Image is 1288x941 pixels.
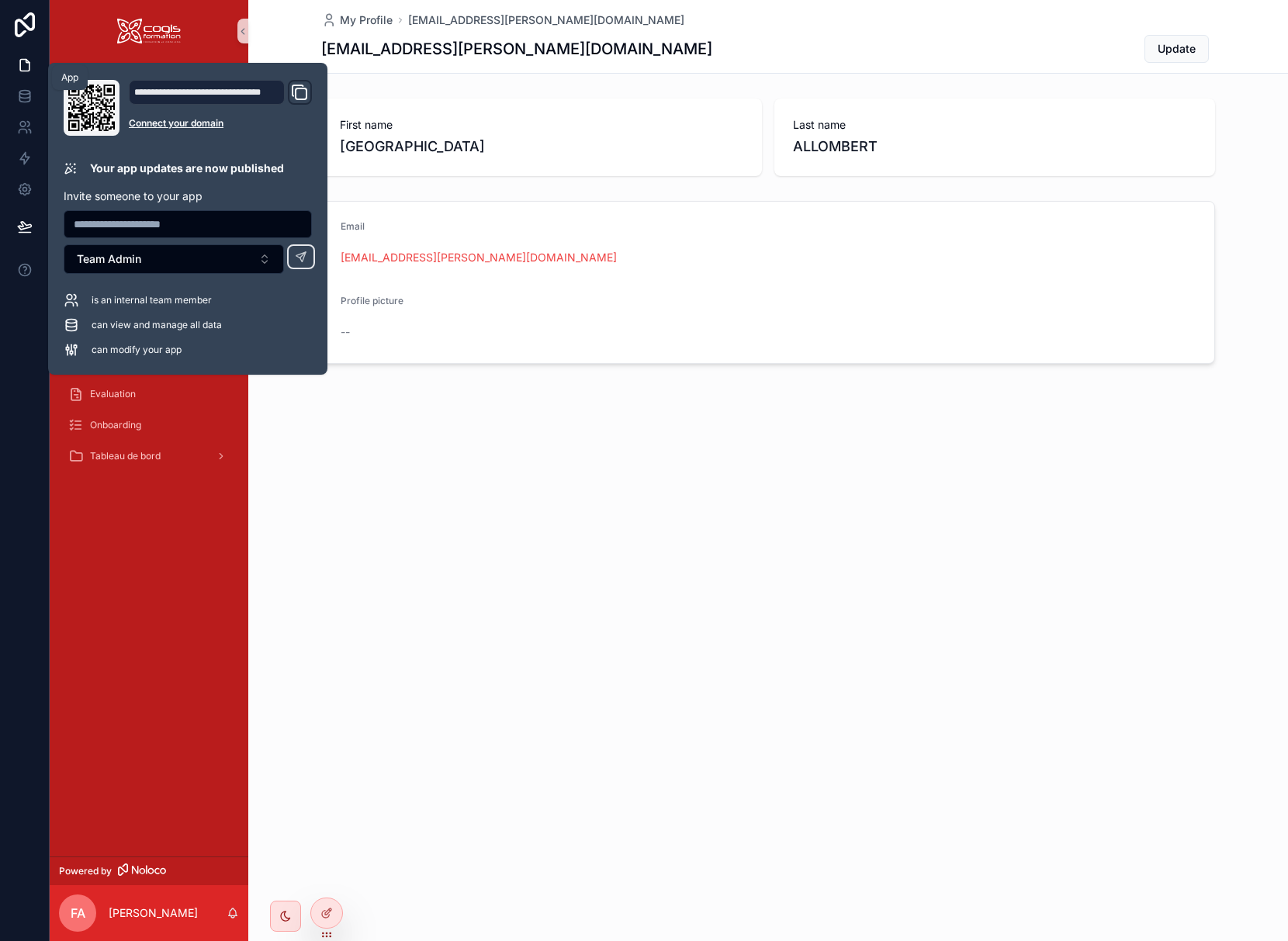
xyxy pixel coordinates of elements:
span: Team Admin [77,251,141,267]
span: can view and manage all data [92,319,222,331]
span: Update [1158,41,1196,57]
span: Email [341,220,365,232]
a: [EMAIL_ADDRESS][PERSON_NAME][DOMAIN_NAME] [341,250,617,265]
div: App [61,71,78,84]
span: Profile picture [341,295,403,306]
a: Tableau de bord [59,442,239,470]
a: Powered by [50,856,248,885]
span: Evaluation [90,388,136,400]
a: Connect your domain [129,117,312,130]
span: can modify your app [92,344,182,356]
a: Evaluation [59,380,239,408]
span: Last name [793,117,1196,133]
button: Select Button [64,244,284,274]
span: My Profile [340,12,393,28]
div: scrollable content [50,62,248,490]
img: App logo [117,19,181,43]
h1: [EMAIL_ADDRESS][PERSON_NAME][DOMAIN_NAME] [321,38,712,60]
a: [EMAIL_ADDRESS][PERSON_NAME][DOMAIN_NAME] [408,12,684,28]
span: -- [341,324,350,340]
div: Domain and Custom Link [129,80,312,136]
a: Onboarding [59,411,239,439]
span: Tableau de bord [90,450,161,462]
span: Onboarding [90,419,141,431]
span: FA [71,904,85,922]
span: [GEOGRAPHIC_DATA] [340,136,743,157]
p: Invite someone to your app [64,189,312,204]
span: First name [340,117,743,133]
span: Powered by [59,865,112,877]
span: ALLOMBERT [793,136,1196,157]
p: [PERSON_NAME] [109,905,198,921]
button: Update [1144,35,1209,63]
a: My Profile [321,12,393,28]
span: is an internal team member [92,294,212,306]
p: Your app updates are now published [90,161,284,176]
